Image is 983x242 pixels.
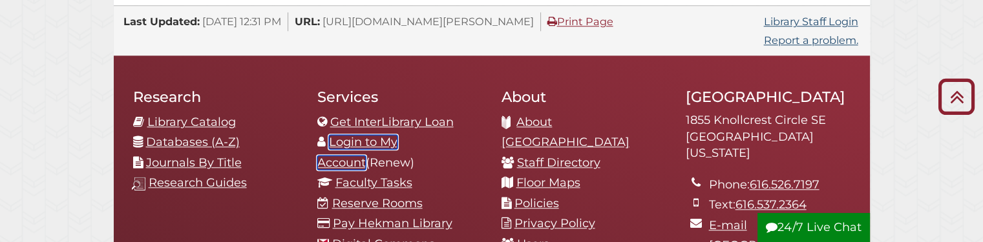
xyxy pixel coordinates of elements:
a: Back to Top [933,86,980,107]
a: Research Guides [149,176,247,190]
li: Text: [709,195,851,216]
a: Faculty Tasks [335,176,412,190]
h2: [GEOGRAPHIC_DATA] [686,88,851,106]
h2: Research [133,88,298,106]
h2: About [502,88,666,106]
a: 616.526.7197 [750,177,819,192]
a: Library Staff Login [764,15,858,28]
a: 616.537.2364 [735,197,807,212]
i: Print Page [547,16,557,26]
a: Reserve Rooms [332,196,423,210]
span: URL: [295,15,320,28]
li: Phone: [709,175,851,196]
address: 1855 Knollcrest Circle SE [GEOGRAPHIC_DATA][US_STATE] [686,112,851,162]
span: [DATE] 12:31 PM [202,15,281,28]
a: Databases (A-Z) [146,135,240,149]
a: Journals By Title [146,156,242,170]
a: Get InterLibrary Loan [330,115,454,129]
img: research-guides-icon-white_37x37.png [132,177,145,190]
a: Report a problem. [764,34,858,46]
a: Staff Directory [517,156,600,170]
span: [URL][DOMAIN_NAME][PERSON_NAME] [322,15,534,28]
a: Floor Maps [516,176,580,190]
a: Print Page [547,15,613,28]
a: Pay Hekman Library [333,216,452,230]
a: Policies [514,196,559,210]
a: Login to My Account [317,135,397,170]
h2: Services [317,88,482,106]
a: Library Catalog [147,115,236,129]
a: Privacy Policy [514,216,595,230]
span: Last Updated: [123,15,200,28]
li: (Renew) [317,132,482,173]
